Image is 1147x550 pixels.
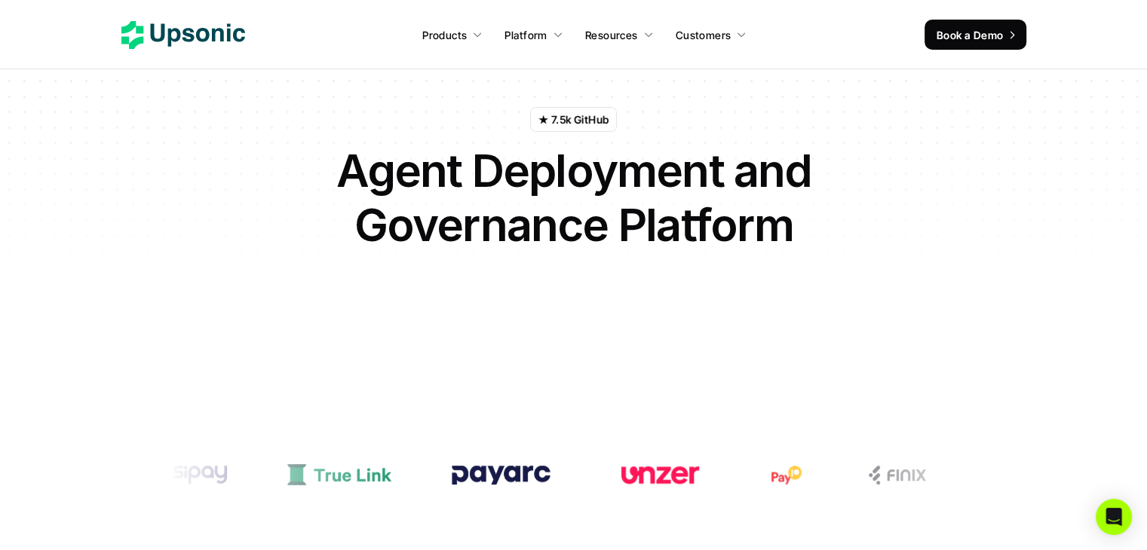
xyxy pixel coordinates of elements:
p: ★ 7.5k GitHub [538,112,609,127]
p: Platform [504,27,547,43]
a: Products [413,21,492,48]
p: Book a Demo [937,27,1004,43]
p: Products [422,27,467,43]
div: Open Intercom Messenger [1096,499,1132,535]
p: Resources [585,27,638,43]
p: Customers [676,27,731,43]
h1: Agent Deployment and Governance Platform [310,143,838,252]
